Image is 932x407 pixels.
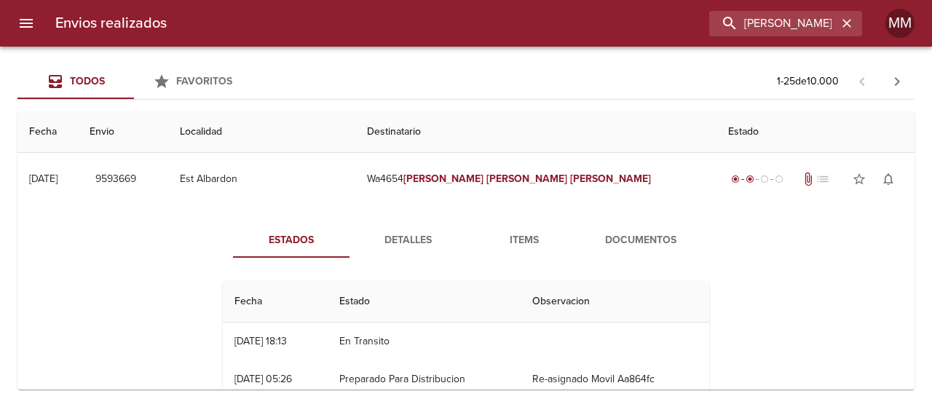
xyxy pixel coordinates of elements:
th: Envio [78,111,167,153]
div: Abrir información de usuario [885,9,915,38]
em: [PERSON_NAME] [486,173,567,185]
em: [PERSON_NAME] [403,173,484,185]
th: Fecha [223,281,328,323]
span: 9593669 [95,170,136,189]
span: Estados [242,232,341,250]
h6: Envios realizados [55,12,167,35]
td: Est Albardon [168,153,355,205]
div: Tabs detalle de guia [233,223,699,258]
em: [PERSON_NAME] [570,173,651,185]
p: 1 - 25 de 10.000 [777,74,839,89]
span: notifications_none [881,172,896,186]
td: En Transito [328,323,521,360]
span: radio_button_checked [731,175,740,183]
div: Tabs Envios [17,64,250,99]
span: radio_button_unchecked [760,175,769,183]
button: menu [9,6,44,41]
span: Favoritos [176,75,232,87]
span: No tiene pedido asociado [815,172,830,186]
th: Estado [716,111,915,153]
span: star_border [852,172,866,186]
div: Despachado [728,172,786,186]
div: MM [885,9,915,38]
span: Items [475,232,574,250]
button: 9593669 [90,166,142,193]
span: Detalles [358,232,457,250]
div: [DATE] 05:26 [234,373,292,385]
span: Pagina siguiente [880,64,915,99]
td: Wa4654 [355,153,716,205]
th: Observacion [521,281,709,323]
span: radio_button_unchecked [775,175,783,183]
button: Activar notificaciones [874,165,903,194]
input: buscar [709,11,837,36]
td: Re-asignado Movil Aa864fc [521,360,709,398]
th: Destinatario [355,111,716,153]
td: Preparado Para Distribucion [328,360,521,398]
th: Estado [328,281,521,323]
div: [DATE] 18:13 [234,335,287,347]
th: Localidad [168,111,355,153]
span: Tiene documentos adjuntos [801,172,815,186]
div: [DATE] [29,173,58,185]
span: Documentos [591,232,690,250]
span: radio_button_checked [746,175,754,183]
span: Pagina anterior [845,74,880,88]
span: Todos [70,75,105,87]
button: Agregar a favoritos [845,165,874,194]
th: Fecha [17,111,78,153]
